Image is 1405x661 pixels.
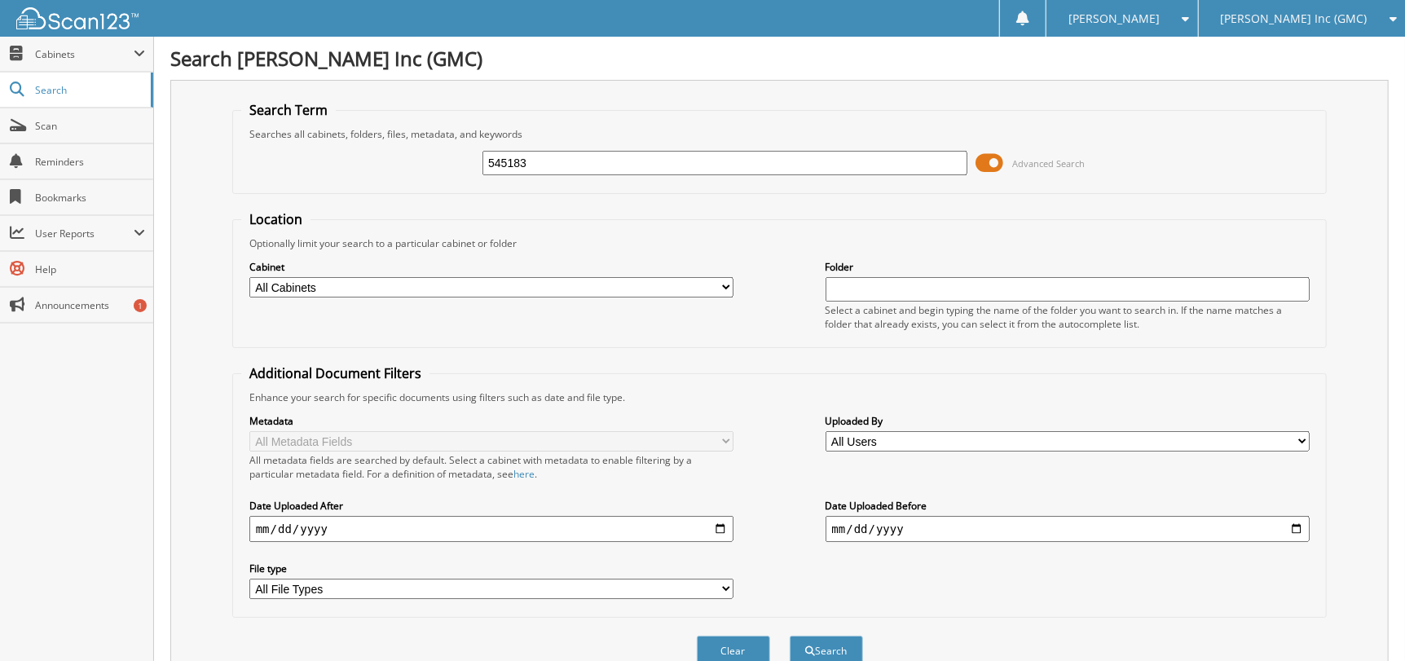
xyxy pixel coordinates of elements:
[1012,157,1085,170] span: Advanced Search
[170,45,1389,72] h1: Search [PERSON_NAME] Inc (GMC)
[241,210,311,228] legend: Location
[249,562,734,575] label: File type
[241,390,1319,404] div: Enhance your search for specific documents using filters such as date and file type.
[241,101,336,119] legend: Search Term
[241,236,1319,250] div: Optionally limit your search to a particular cabinet or folder
[35,119,145,133] span: Scan
[35,298,145,312] span: Announcements
[249,499,734,513] label: Date Uploaded After
[16,7,139,29] img: scan123-logo-white.svg
[134,299,147,312] div: 1
[1324,583,1405,661] iframe: Chat Widget
[35,227,134,240] span: User Reports
[249,414,734,428] label: Metadata
[241,364,429,382] legend: Additional Document Filters
[35,262,145,276] span: Help
[35,47,134,61] span: Cabinets
[35,83,143,97] span: Search
[826,414,1310,428] label: Uploaded By
[241,127,1319,141] div: Searches all cabinets, folders, files, metadata, and keywords
[1221,14,1368,24] span: [PERSON_NAME] Inc (GMC)
[35,191,145,205] span: Bookmarks
[826,499,1310,513] label: Date Uploaded Before
[826,303,1310,331] div: Select a cabinet and begin typing the name of the folder you want to search in. If the name match...
[1068,14,1160,24] span: [PERSON_NAME]
[826,260,1310,274] label: Folder
[249,516,734,542] input: start
[513,467,535,481] a: here
[35,155,145,169] span: Reminders
[826,516,1310,542] input: end
[249,453,734,481] div: All metadata fields are searched by default. Select a cabinet with metadata to enable filtering b...
[249,260,734,274] label: Cabinet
